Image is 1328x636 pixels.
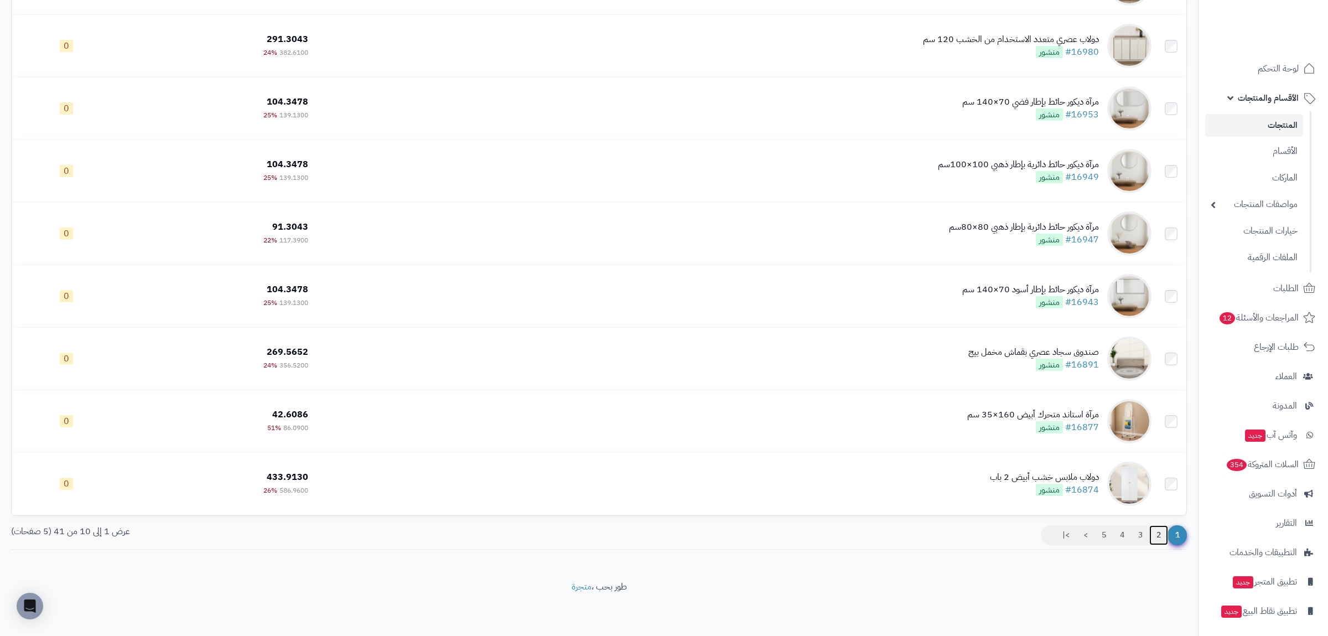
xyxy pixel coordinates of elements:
span: منشور [1036,171,1063,183]
a: تطبيق نقاط البيعجديد [1205,598,1321,624]
span: 291.3043 [267,33,308,46]
span: 139.1300 [279,173,308,183]
span: 12 [1220,312,1235,324]
a: #16949 [1065,170,1099,184]
span: التقارير [1276,515,1297,531]
span: 1 [1168,525,1187,545]
a: >| [1055,525,1077,545]
a: > [1076,525,1095,545]
span: منشور [1036,108,1063,121]
span: 86.0900 [283,423,308,433]
span: جديد [1221,606,1242,618]
span: منشور [1036,359,1063,371]
a: طلبات الإرجاع [1205,334,1321,360]
img: مرآة ديكور حائط بإطار فضي 70×140 سم [1107,86,1151,131]
span: 0 [60,165,73,177]
div: مرآة استاند متحرك أبيض 160×35 سم [967,409,1099,421]
img: دولاب عصري متعدد الاستخدام من الخشب 120 سم [1107,24,1151,68]
span: تطبيق نقاط البيع [1220,603,1297,619]
span: وآتس آب [1244,427,1297,443]
img: مرآة استاند متحرك أبيض 160×35 سم [1107,399,1151,443]
span: 25% [263,110,277,120]
a: 3 [1131,525,1150,545]
img: مرآة ديكور حائط دائرية بإطار ذهبي 80×80سم [1107,211,1151,256]
a: #16947 [1065,233,1099,246]
span: 354 [1227,459,1247,471]
span: 356.5200 [279,360,308,370]
span: جديد [1245,430,1265,442]
a: الطلبات [1205,275,1321,302]
span: منشور [1036,296,1063,308]
span: 24% [263,48,277,58]
span: السلات المتروكة [1226,457,1299,472]
a: المراجعات والأسئلة12 [1205,304,1321,331]
span: 0 [60,415,73,427]
a: #16953 [1065,108,1099,121]
span: 0 [60,290,73,302]
span: منشور [1036,421,1063,433]
span: 22% [263,235,277,245]
a: مواصفات المنتجات [1205,193,1303,216]
img: مرآة ديكور حائط بإطار أسود 70×140 سم [1107,274,1151,318]
a: المدونة [1205,392,1321,419]
a: 5 [1094,525,1113,545]
a: #16980 [1065,45,1099,59]
span: 0 [60,478,73,490]
span: جديد [1233,576,1253,588]
div: Open Intercom Messenger [17,593,43,619]
img: صندوق سجاد عصري بقماش مخمل بيج [1107,337,1151,381]
a: الملفات الرقمية [1205,246,1303,270]
a: 4 [1113,525,1132,545]
span: المراجعات والأسئلة [1218,310,1299,325]
a: #16874 [1065,483,1099,497]
span: أدوات التسويق [1249,486,1297,501]
a: #16891 [1065,358,1099,371]
div: مرآة ديكور حائط بإطار فضي 70×140 سم [962,96,1099,108]
div: صندوق سجاد عصري بقماش مخمل بيج [968,346,1099,359]
span: 24% [263,360,277,370]
img: logo-2.png [1253,30,1317,53]
span: 0 [60,353,73,365]
a: #16943 [1065,296,1099,309]
span: 382.6100 [279,48,308,58]
span: منشور [1036,234,1063,246]
a: #16877 [1065,421,1099,434]
a: متجرة [572,580,592,593]
span: 139.1300 [279,298,308,308]
span: 586.9600 [279,485,308,495]
span: العملاء [1275,369,1297,384]
a: المنتجات [1205,114,1303,137]
img: دولاب ملابس خشب أبيض 2 باب [1107,462,1151,506]
div: دولاب ملابس خشب أبيض 2 باب [990,471,1099,484]
span: 0 [60,102,73,115]
span: 104.3478 [267,283,308,296]
span: طلبات الإرجاع [1254,339,1299,355]
span: منشور [1036,484,1063,496]
span: 104.3478 [267,158,308,171]
span: 104.3478 [267,95,308,108]
span: 139.1300 [279,110,308,120]
a: السلات المتروكة354 [1205,451,1321,478]
a: أدوات التسويق [1205,480,1321,507]
img: مرآة ديكور حائط دائرية بإطار ذهبي 100×100سم [1107,149,1151,193]
span: لوحة التحكم [1258,61,1299,76]
span: 117.3900 [279,235,308,245]
a: تطبيق المتجرجديد [1205,568,1321,595]
div: دولاب عصري متعدد الاستخدام من الخشب 120 سم [923,33,1099,46]
a: العملاء [1205,363,1321,390]
a: لوحة التحكم [1205,55,1321,82]
span: تطبيق المتجر [1232,574,1297,590]
span: 91.3043 [272,220,308,234]
span: الأقسام والمنتجات [1238,90,1299,106]
a: الأقسام [1205,139,1303,163]
a: التطبيقات والخدمات [1205,539,1321,566]
span: الطلبات [1273,281,1299,296]
span: 25% [263,298,277,308]
span: 0 [60,227,73,240]
a: الماركات [1205,166,1303,190]
span: 25% [263,173,277,183]
a: وآتس آبجديد [1205,422,1321,448]
div: مرآة ديكور حائط بإطار أسود 70×140 سم [962,283,1099,296]
div: مرآة ديكور حائط دائرية بإطار ذهبي 80×80سم [949,221,1099,234]
span: 269.5652 [267,345,308,359]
